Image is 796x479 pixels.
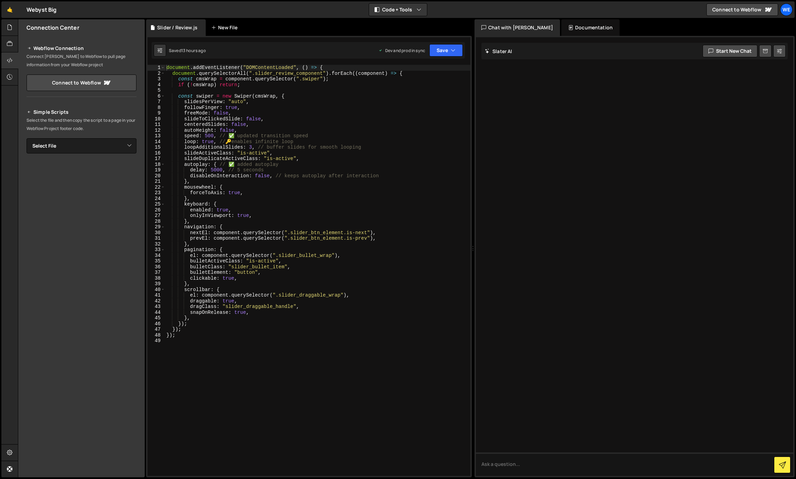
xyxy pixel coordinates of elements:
div: 23 [147,190,165,196]
div: 47 [147,327,165,332]
h2: Simple Scripts [27,108,136,116]
div: 49 [147,338,165,344]
div: 26 [147,207,165,213]
div: 12 [147,128,165,133]
div: 8 [147,105,165,111]
div: 21 [147,179,165,184]
div: 30 [147,230,165,236]
div: 46 [147,321,165,327]
div: 22 [147,184,165,190]
div: 13 hours ago [181,48,206,53]
div: 27 [147,213,165,219]
div: Slider / Review.js [157,24,197,31]
a: Connect to Webflow [706,3,778,16]
div: 18 [147,162,165,168]
button: Code + Tools [369,3,427,16]
div: 6 [147,93,165,99]
button: Start new chat [703,45,757,57]
div: 20 [147,173,165,179]
div: 29 [147,224,165,230]
div: 15 [147,144,165,150]
div: 3 [147,76,165,82]
h2: Webflow Connection [27,44,136,52]
div: 36 [147,264,165,270]
p: Connect [PERSON_NAME] to Webflow to pull page information from your Webflow project [27,52,136,69]
div: 2 [147,71,165,77]
div: 9 [147,110,165,116]
div: 19 [147,167,165,173]
p: Select the file and then copy the script to a page in your Webflow Project footer code. [27,116,136,133]
div: 14 [147,139,165,145]
h2: Slater AI [485,48,512,54]
div: Documentation [561,19,620,36]
a: 🤙 [1,1,18,18]
div: 48 [147,332,165,338]
a: We [780,3,793,16]
div: 44 [147,310,165,316]
h2: Connection Center [27,24,79,31]
div: 42 [147,298,165,304]
div: 25 [147,201,165,207]
div: 17 [147,156,165,162]
div: 1 [147,65,165,71]
div: 4 [147,82,165,88]
iframe: YouTube video player [27,231,137,293]
div: 13 [147,133,165,139]
div: 38 [147,276,165,281]
div: 41 [147,292,165,298]
iframe: YouTube video player [27,165,137,227]
div: 35 [147,258,165,264]
div: 37 [147,270,165,276]
div: New File [211,24,240,31]
div: 39 [147,281,165,287]
div: Dev and prod in sync [378,48,425,53]
div: 5 [147,88,165,93]
div: 32 [147,241,165,247]
div: 43 [147,304,165,310]
a: Connect to Webflow [27,74,136,91]
div: 40 [147,287,165,293]
div: 10 [147,116,165,122]
div: 7 [147,99,165,105]
div: Chat with [PERSON_NAME] [474,19,560,36]
div: 34 [147,253,165,259]
div: 45 [147,315,165,321]
div: Webyst Big [27,6,57,14]
div: 31 [147,236,165,241]
div: 16 [147,150,165,156]
div: 33 [147,247,165,253]
div: 24 [147,196,165,202]
button: Save [429,44,463,57]
div: 28 [147,219,165,224]
div: 11 [147,122,165,128]
div: Saved [169,48,206,53]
